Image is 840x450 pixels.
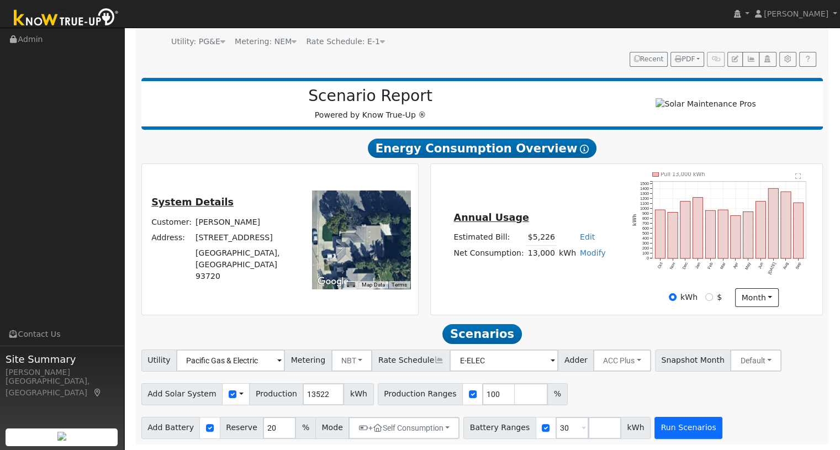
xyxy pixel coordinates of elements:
text: Sep [795,262,803,271]
rect: onclick="" [756,201,766,258]
button: Edit User [727,52,743,67]
span: PDF [675,55,695,63]
text: 200 [642,246,649,251]
span: Scenarios [442,324,521,344]
td: kWh [557,245,578,261]
text: 700 [642,221,649,226]
rect: onclick="" [680,201,690,258]
span: kWh [621,417,651,439]
span: Alias: None [306,37,385,46]
h2: Scenario Report [152,87,588,105]
text: 500 [642,231,649,236]
text: 100 [642,251,649,256]
button: Login As [759,52,776,67]
span: [PERSON_NAME] [764,9,828,18]
text: Jun [758,262,765,270]
span: Reserve [220,417,264,439]
button: ACC Plus [593,350,651,372]
button: Settings [779,52,796,67]
img: Solar Maintenance Pros [656,98,756,110]
span: Production [249,383,303,405]
img: Know True-Up [8,6,124,31]
span: Metering [284,350,332,372]
rect: onclick="" [781,192,791,258]
rect: onclick="" [769,188,779,258]
text: 800 [642,216,649,221]
text:  [796,173,802,179]
text: Feb [707,262,714,270]
text: 1400 [640,186,649,191]
input: $ [705,293,713,301]
td: Net Consumption: [452,245,526,261]
text: 1000 [640,206,649,211]
td: [PERSON_NAME] [194,214,297,230]
u: System Details [151,197,234,208]
span: Add Solar System [141,383,223,405]
a: Edit [580,232,595,241]
button: Keyboard shortcuts [347,281,355,289]
td: Address: [150,230,194,245]
td: 13,000 [526,245,557,261]
a: Terms (opens in new tab) [392,282,407,288]
i: Show Help [580,145,589,153]
rect: onclick="" [794,203,804,258]
span: kWh [344,383,373,405]
u: Annual Usage [453,212,529,223]
text: Oct [657,262,664,269]
span: Utility [141,350,177,372]
text: Pull 13,000 kWh [661,171,706,177]
td: [STREET_ADDRESS] [194,230,297,245]
span: Add Battery [141,417,200,439]
button: Run Scenarios [654,417,722,439]
td: Estimated Bill: [452,230,526,246]
button: Multi-Series Graph [742,52,759,67]
div: [PERSON_NAME] [6,367,118,378]
span: Snapshot Month [655,350,731,372]
text: Aug [783,262,790,271]
rect: onclick="" [719,210,728,258]
rect: onclick="" [731,215,741,258]
span: % [547,383,567,405]
text: Nov [669,261,677,270]
button: Recent [630,52,668,67]
td: Customer: [150,214,194,230]
rect: onclick="" [668,212,678,258]
text: 600 [642,226,649,231]
button: +Self Consumption [348,417,459,439]
text: 1500 [640,181,649,186]
button: NBT [331,350,373,372]
button: month [735,288,779,307]
text: Apr [732,261,739,269]
span: Adder [558,350,594,372]
div: Powered by Know True-Up ® [147,87,594,121]
span: Site Summary [6,352,118,367]
text: Mar [720,261,727,270]
text: 300 [642,241,649,246]
rect: onclick="" [693,197,703,258]
span: Battery Ranges [463,417,536,439]
text: Jan [694,262,701,270]
label: kWh [680,292,698,303]
label: $ [717,292,722,303]
input: Select a Utility [176,350,285,372]
span: Energy Consumption Overview [368,139,596,158]
text: 1200 [640,196,649,201]
text: Dec [681,261,689,270]
span: % [295,417,315,439]
a: Help Link [799,52,816,67]
span: Mode [315,417,349,439]
img: retrieve [57,432,66,441]
button: Default [730,350,781,372]
span: Production Ranges [378,383,463,405]
rect: onclick="" [743,211,753,258]
input: Select a Rate Schedule [450,350,558,372]
input: kWh [669,293,677,301]
text: 900 [642,211,649,216]
a: Modify [580,248,606,257]
td: [GEOGRAPHIC_DATA], [GEOGRAPHIC_DATA] 93720 [194,245,297,284]
text: 1100 [640,201,649,206]
text: 1300 [640,191,649,196]
rect: onclick="" [706,210,716,258]
div: Metering: NEM [235,36,297,47]
text: 400 [642,236,649,241]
